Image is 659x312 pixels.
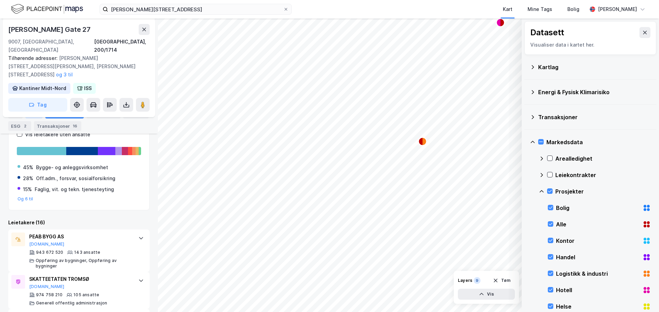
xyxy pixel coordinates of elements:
[546,138,651,146] div: Markedsdata
[503,5,512,13] div: Kart
[625,279,659,312] iframe: Chat Widget
[530,27,564,38] div: Datasett
[23,174,33,183] div: 28%
[36,174,115,183] div: Off.adm., forsvar, sosialforsikring
[538,113,651,121] div: Transaksjoner
[555,187,651,196] div: Prosjekter
[496,18,505,27] div: Map marker
[29,233,131,241] div: PEAB BYGG AS
[556,286,640,294] div: Hotell
[556,204,640,212] div: Bolig
[567,5,579,13] div: Bolig
[8,24,92,35] div: [PERSON_NAME] Gate 27
[29,241,65,247] button: [DOMAIN_NAME]
[35,185,114,194] div: Faglig, vit. og tekn. tjenesteyting
[73,292,99,298] div: 105 ansatte
[11,3,83,15] img: logo.f888ab2527a4732fd821a326f86c7f29.svg
[556,237,640,245] div: Kontor
[538,63,651,71] div: Kartlag
[556,253,640,261] div: Handel
[538,88,651,96] div: Energi & Fysisk Klimarisiko
[36,258,131,269] div: Oppføring av bygninger, Oppføring av bygninger
[18,196,33,202] button: Og 6 til
[29,275,131,283] div: SKATTEETATEN TROMSØ
[488,275,515,286] button: Tøm
[625,279,659,312] div: Kontrollprogram for chat
[8,219,150,227] div: Leietakere (16)
[474,277,481,284] div: 9
[23,185,32,194] div: 15%
[84,84,92,92] div: ISS
[23,163,33,172] div: 45%
[8,54,144,79] div: [PERSON_NAME] [STREET_ADDRESS][PERSON_NAME], [PERSON_NAME][STREET_ADDRESS]
[8,98,67,112] button: Tag
[458,278,472,283] div: Layers
[36,163,108,172] div: Bygge- og anleggsvirksomhet
[25,130,90,139] div: Vis leietakere uten ansatte
[19,84,66,92] div: Kantiner Midt-Nord
[36,292,62,298] div: 974 758 210
[418,137,427,146] div: Map marker
[556,270,640,278] div: Logistikk & industri
[22,123,28,129] div: 2
[71,123,79,129] div: 16
[556,302,640,311] div: Helse
[528,5,552,13] div: Mine Tags
[556,220,640,228] div: Alle
[36,250,63,255] div: 943 672 520
[108,4,283,14] input: Søk på adresse, matrikkel, gårdeiere, leietakere eller personer
[74,250,100,255] div: 143 ansatte
[94,38,150,54] div: [GEOGRAPHIC_DATA], 200/1714
[8,121,31,131] div: ESG
[598,5,637,13] div: [PERSON_NAME]
[34,121,81,131] div: Transaksjoner
[8,55,59,61] span: Tilhørende adresser:
[8,38,94,54] div: 9007, [GEOGRAPHIC_DATA], [GEOGRAPHIC_DATA]
[458,289,515,300] button: Vis
[29,284,65,289] button: [DOMAIN_NAME]
[36,300,107,306] div: Generell offentlig administrasjon
[555,171,651,179] div: Leiekontrakter
[530,41,650,49] div: Visualiser data i kartet her.
[555,154,651,163] div: Arealledighet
